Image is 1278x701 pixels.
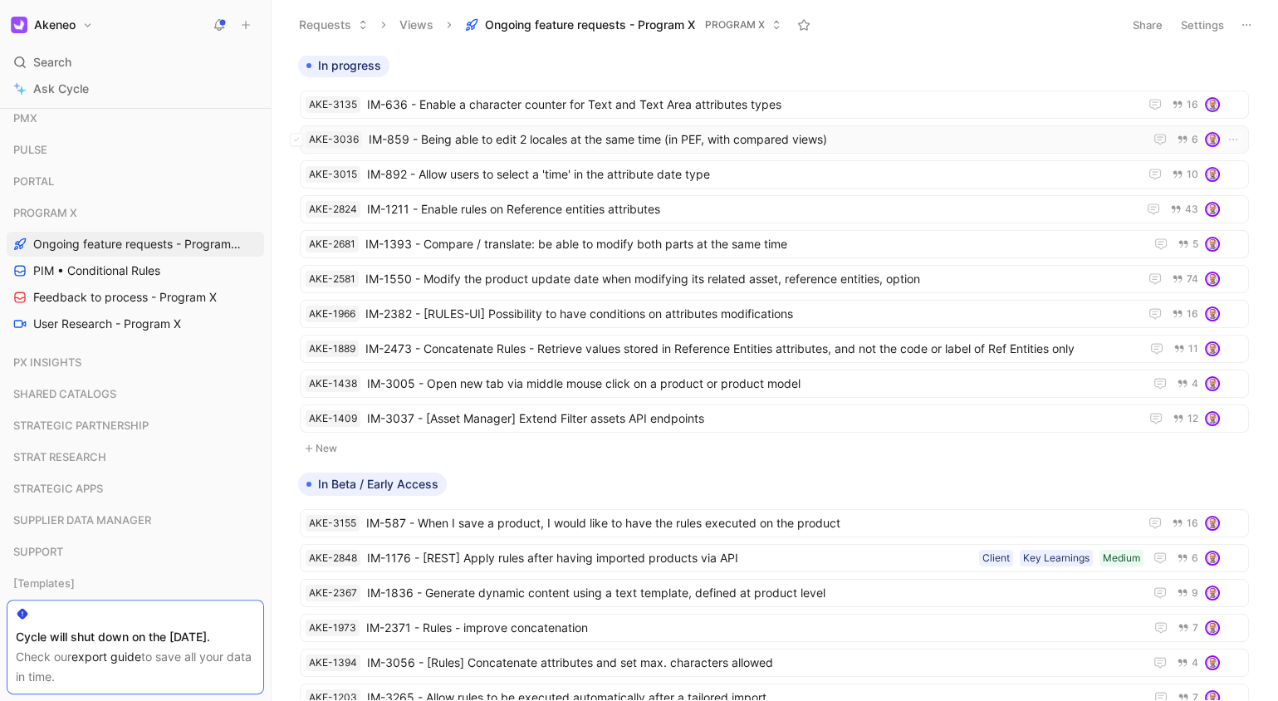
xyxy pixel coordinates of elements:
div: AKE-2824 [309,201,357,218]
button: 16 [1168,305,1202,323]
button: 11 [1170,340,1202,358]
img: avatar [1207,99,1218,110]
div: In progressNew [291,54,1257,459]
a: PIM • Conditional Rules [7,258,264,283]
span: PULSE [13,141,47,158]
span: 11 [1188,344,1198,354]
span: IM-1550 - Modify the product update date when modifying its related asset, reference entities, op... [365,269,1132,289]
span: PX INSIGHTS [13,354,81,370]
a: AKE-2367IM-1836 - Generate dynamic content using a text template, defined at product level9avatar [300,579,1249,607]
button: Ongoing feature requests - Program XPROGRAM X [458,12,789,37]
span: Ongoing feature requests - Program X [485,17,695,33]
span: 5 [1192,239,1198,249]
span: STRAT RESEARCH [13,449,106,465]
a: AKE-1966IM-2382 - [RULES-UI] Possibility to have conditions on attributes modifications16avatar [300,300,1249,328]
div: AKE-2367 [309,585,357,601]
div: STRATEGIC PARTNERSHIP [7,413,264,438]
button: 4 [1173,375,1202,393]
button: 9 [1173,584,1202,602]
button: 43 [1167,200,1202,218]
div: AKE-3036 [309,131,359,148]
button: 16 [1168,514,1202,532]
div: SUPPLIER DATA MANAGER [7,507,264,537]
button: New [298,439,1251,458]
button: In progress [298,54,389,77]
div: PMX [7,105,264,135]
img: avatar [1207,552,1218,564]
span: 16 [1187,100,1198,110]
span: User Research - Program X [33,316,181,332]
span: Search [33,52,71,72]
div: STRATEGIC PARTNERSHIP [7,413,264,443]
span: 16 [1187,309,1198,319]
a: AKE-3135IM-636 - Enable a character counter for Text and Text Area attributes types16avatar [300,91,1249,119]
div: AKE-1889 [309,341,355,357]
div: AKE-3135 [309,96,357,113]
div: PULSE [7,137,264,167]
div: AKE-1973 [309,620,356,636]
a: AKE-2681IM-1393 - Compare / translate: be able to modify both parts at the same time5avatar [300,230,1249,258]
span: IM-3056 - [Rules] Concatenate attributes and set max. characters allowed [367,653,1137,673]
span: 74 [1187,274,1198,284]
a: AKE-3155IM-587 - When I save a product, I would like to have the rules executed on the product16a... [300,509,1249,537]
img: avatar [1207,517,1218,529]
a: AKE-1438IM-3005 - Open new tab via middle mouse click on a product or product model4avatar [300,370,1249,398]
a: AKE-1973IM-2371 - Rules - improve concatenation7avatar [300,614,1249,642]
div: Search [7,50,264,75]
span: 6 [1192,553,1198,563]
button: 6 [1173,130,1202,149]
div: STRAT RESEARCH [7,444,264,469]
button: 7 [1174,619,1202,637]
div: SUPPLIER DATA MANAGER [7,507,264,532]
span: IM-892 - Allow users to select a 'time' in the attribute date type [367,164,1132,184]
div: PMX [7,105,264,130]
div: PX INSIGHTS [7,350,264,375]
a: AKE-2581IM-1550 - Modify the product update date when modifying its related asset, reference enti... [300,265,1249,293]
img: avatar [1207,273,1218,285]
div: PX INSIGHTS [7,350,264,380]
span: SUPPORT [13,543,63,560]
button: 10 [1168,165,1202,184]
span: IM-1176 - [REST] Apply rules after having imported products via API [367,548,972,568]
span: 9 [1192,588,1198,598]
span: Ongoing feature requests - Program X [33,236,241,252]
span: STRATEGIC PARTNERSHIP [13,417,149,434]
div: [Templates] [7,571,264,596]
img: avatar [1207,238,1218,250]
span: IM-636 - Enable a character counter for Text and Text Area attributes types [367,95,1132,115]
span: IM-587 - When I save a product, I would like to have the rules executed on the product [366,513,1132,533]
span: 10 [1187,169,1198,179]
span: Ask Cycle [33,79,89,99]
a: Ongoing feature requests - Program X [7,232,264,257]
span: PMX [13,110,37,126]
span: [Templates] [13,575,75,591]
a: AKE-1394IM-3056 - [Rules] Concatenate attributes and set max. characters allowed4avatar [300,649,1249,677]
span: PROGRAM X [705,17,765,33]
span: IM-3037 - [Asset Manager] Extend Filter assets API endpoints [367,409,1133,429]
img: avatar [1207,587,1218,599]
div: Medium [1103,550,1140,566]
button: Views [392,12,441,37]
div: PROGRAM XOngoing feature requests - Program XPIM • Conditional RulesFeedback to process - Program... [7,200,264,336]
div: AKE-3015 [309,166,357,183]
div: Client [982,550,1010,566]
div: SUPPORT [7,539,264,564]
span: 6 [1192,135,1198,145]
a: Ask Cycle [7,76,264,101]
a: AKE-1409IM-3037 - [Asset Manager] Extend Filter assets API endpoints12avatar [300,404,1249,433]
div: [Templates] [7,571,264,601]
button: Share [1125,13,1170,37]
span: In Beta / Early Access [318,476,438,493]
span: 4 [1192,379,1198,389]
button: 74 [1168,270,1202,288]
div: STRATEGIC APPS [7,476,264,506]
div: AKE-2848 [309,550,357,566]
span: IM-2473 - Concatenate Rules - Retrieve values stored in Reference Entities attributes, and not th... [365,339,1134,359]
div: SHARED CATALOGS [7,381,264,411]
a: User Research - Program X [7,311,264,336]
div: AKE-1966 [309,306,355,322]
span: PORTAL [13,173,54,189]
div: Check our to save all your data in time. [16,647,255,687]
button: AkeneoAkeneo [7,13,97,37]
span: Feedback to process - Program X [33,289,217,306]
